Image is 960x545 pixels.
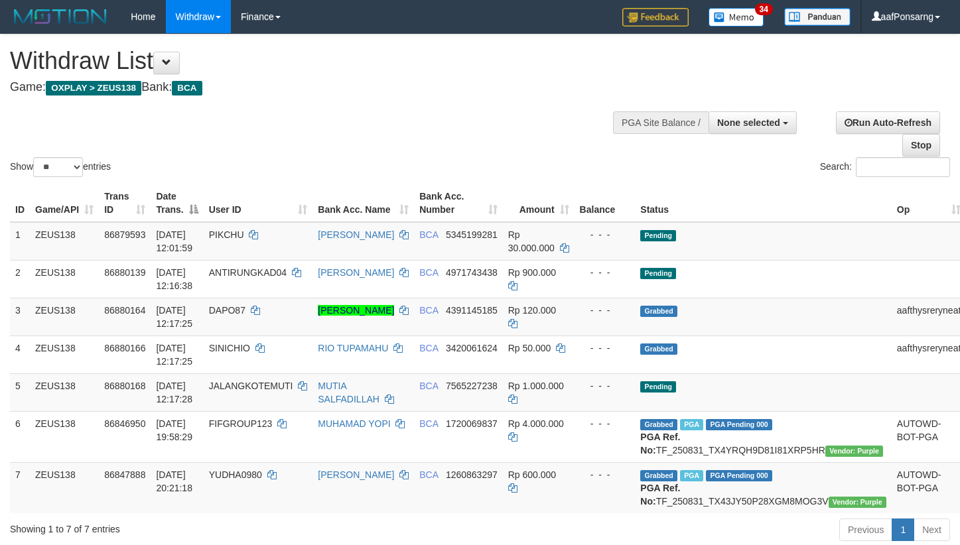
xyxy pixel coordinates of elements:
[575,184,636,222] th: Balance
[580,228,630,241] div: - - -
[508,381,564,391] span: Rp 1.000.000
[10,184,30,222] th: ID
[104,267,145,278] span: 86880139
[104,343,145,353] span: 86880166
[635,462,892,513] td: TF_250831_TX43JY50P28XGM8MOG3V
[30,184,99,222] th: Game/API: activate to sort column ascending
[856,157,950,177] input: Search:
[784,8,851,26] img: panduan.png
[709,8,764,27] img: Button%20Memo.svg
[10,222,30,261] td: 1
[580,468,630,481] div: - - -
[419,267,438,278] span: BCA
[580,266,630,279] div: - - -
[318,418,390,429] a: MUHAMAD YOPI
[172,81,202,95] span: BCA
[419,343,438,353] span: BCA
[446,469,498,480] span: Copy 1260863297 to clipboard
[30,411,99,462] td: ZEUS138
[706,419,772,430] span: PGA Pending
[613,111,709,134] div: PGA Site Balance /
[156,343,192,367] span: [DATE] 12:17:25
[640,470,677,481] span: Grabbed
[706,470,772,481] span: PGA Pending
[580,304,630,317] div: - - -
[419,469,438,480] span: BCA
[446,229,498,240] span: Copy 5345199281 to clipboard
[640,306,677,317] span: Grabbed
[209,343,250,353] span: SINICHIO
[640,343,677,355] span: Grabbed
[318,267,394,278] a: [PERSON_NAME]
[318,229,394,240] a: [PERSON_NAME]
[318,381,379,404] a: MUTIA SALFADILLAH
[104,418,145,429] span: 86846950
[914,518,950,541] a: Next
[892,518,914,541] a: 1
[156,418,192,442] span: [DATE] 19:58:29
[104,469,145,480] span: 86847888
[640,432,680,455] b: PGA Ref. No:
[10,260,30,298] td: 2
[580,379,630,393] div: - - -
[99,184,151,222] th: Trans ID: activate to sort column ascending
[151,184,203,222] th: Date Trans.: activate to sort column descending
[30,298,99,335] td: ZEUS138
[156,381,192,404] span: [DATE] 12:17:28
[30,260,99,298] td: ZEUS138
[640,268,676,279] span: Pending
[10,157,111,177] label: Show entries
[10,298,30,335] td: 3
[508,305,556,316] span: Rp 120.000
[829,497,886,508] span: Vendor URL: https://trx4.1velocity.biz
[825,446,883,457] span: Vendor URL: https://trx4.1velocity.biz
[622,8,689,27] img: Feedback.jpg
[580,417,630,430] div: - - -
[503,184,575,222] th: Amount: activate to sort column ascending
[717,117,780,128] span: None selected
[709,111,797,134] button: None selected
[209,418,273,429] span: FIFGROUP123
[635,184,892,222] th: Status
[209,267,287,278] span: ANTIRUNGKAD04
[580,341,630,355] div: - - -
[446,418,498,429] span: Copy 1720069837 to clipboard
[419,305,438,316] span: BCA
[318,343,388,353] a: RIO TUPAMAHU
[46,81,141,95] span: OXPLAY > ZEUS138
[30,462,99,513] td: ZEUS138
[640,381,676,393] span: Pending
[312,184,414,222] th: Bank Acc. Name: activate to sort column ascending
[446,305,498,316] span: Copy 4391145185 to clipboard
[680,470,703,481] span: Marked by aafnoeunsreypich
[10,48,627,74] h1: Withdraw List
[902,134,940,156] a: Stop
[640,230,676,241] span: Pending
[156,469,192,493] span: [DATE] 20:21:18
[318,305,394,316] a: [PERSON_NAME]
[33,157,83,177] select: Showentries
[104,381,145,391] span: 86880168
[839,518,892,541] a: Previous
[209,469,262,480] span: YUDHA0980
[836,111,940,134] a: Run Auto-Refresh
[209,381,293,391] span: JALANGKOTEMUTI
[204,184,313,222] th: User ID: activate to sort column ascending
[635,411,892,462] td: TF_250831_TX4YRQH9D81I81XRP5HR
[419,381,438,391] span: BCA
[156,229,192,253] span: [DATE] 12:01:59
[508,469,556,480] span: Rp 600.000
[640,419,677,430] span: Grabbed
[10,462,30,513] td: 7
[446,267,498,278] span: Copy 4971743438 to clipboard
[10,7,111,27] img: MOTION_logo.png
[419,229,438,240] span: BCA
[30,222,99,261] td: ZEUS138
[10,517,390,536] div: Showing 1 to 7 of 7 entries
[419,418,438,429] span: BCA
[156,305,192,329] span: [DATE] 12:17:25
[30,335,99,373] td: ZEUS138
[640,483,680,507] b: PGA Ref. No:
[820,157,950,177] label: Search:
[104,305,145,316] span: 86880164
